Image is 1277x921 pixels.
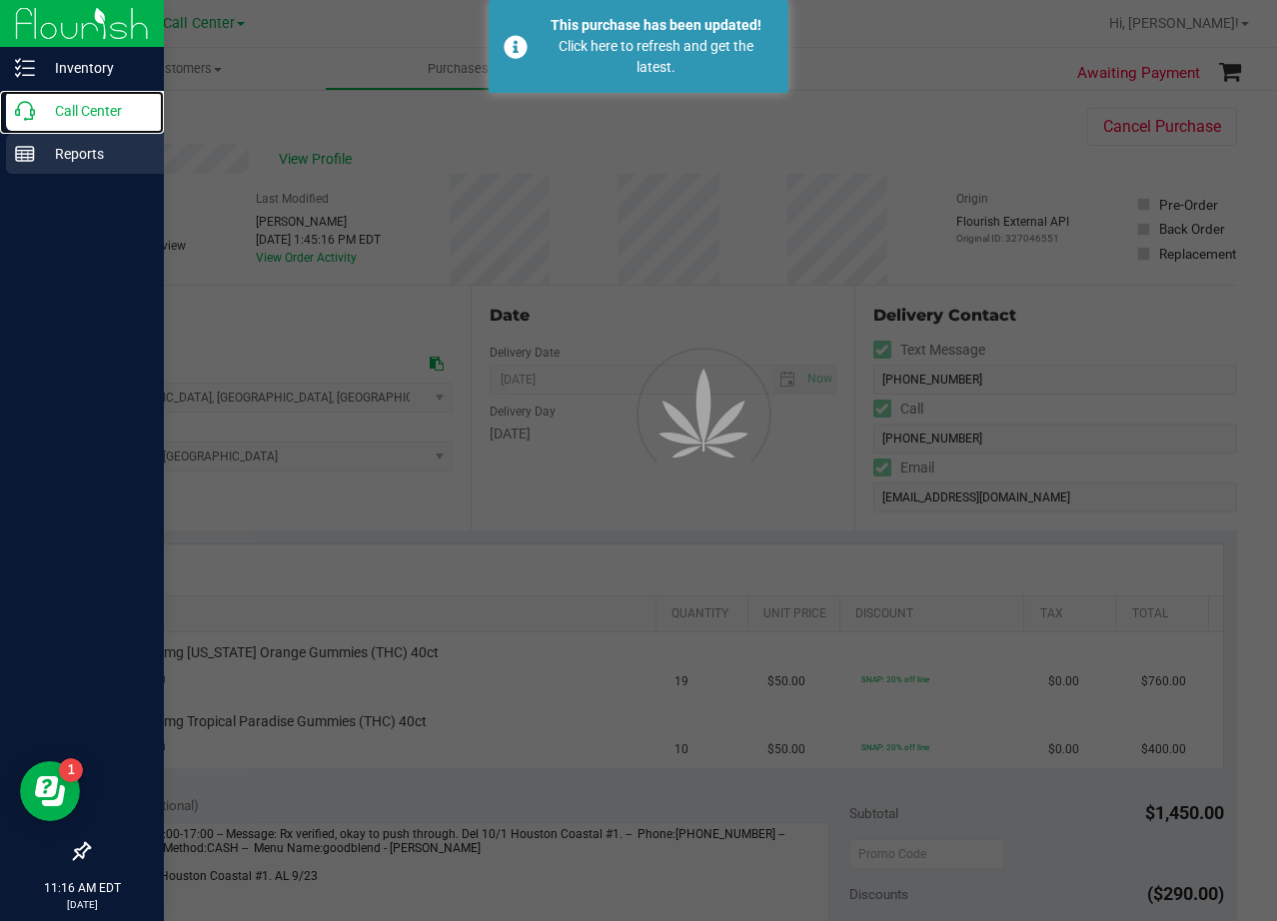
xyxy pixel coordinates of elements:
[35,142,155,166] p: Reports
[15,144,35,164] inline-svg: Reports
[15,58,35,78] inline-svg: Inventory
[35,56,155,80] p: Inventory
[59,758,83,782] iframe: Resource center unread badge
[539,15,773,36] div: This purchase has been updated!
[15,101,35,121] inline-svg: Call Center
[35,99,155,123] p: Call Center
[9,897,155,912] p: [DATE]
[539,36,773,78] div: Click here to refresh and get the latest.
[20,761,80,821] iframe: Resource center
[9,879,155,897] p: 11:16 AM EDT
